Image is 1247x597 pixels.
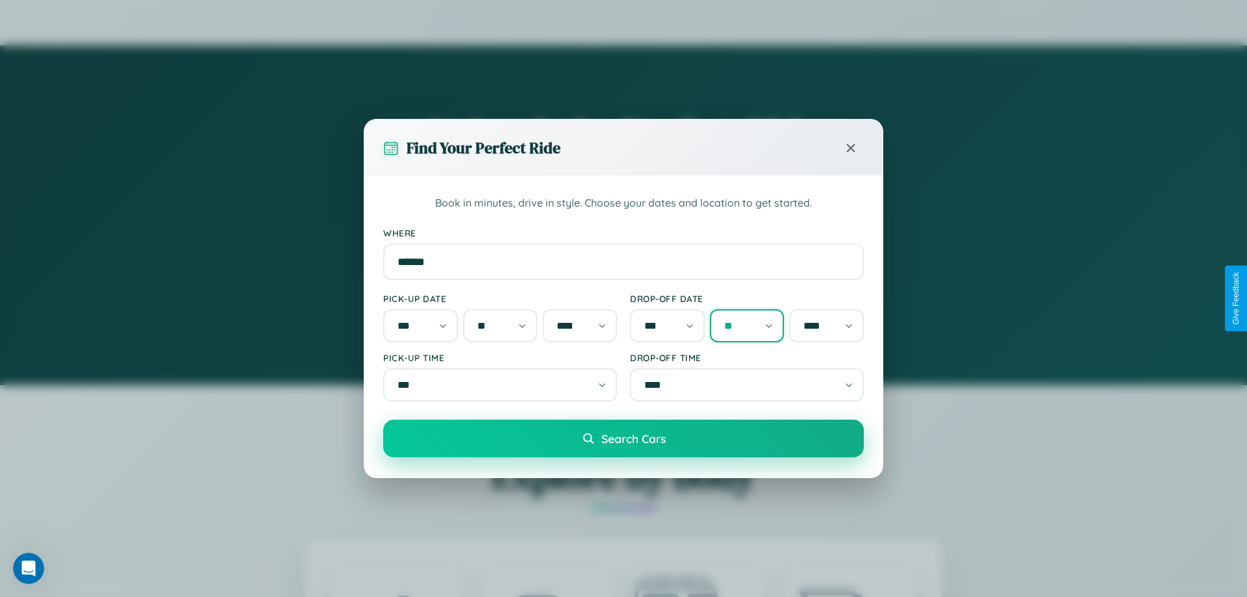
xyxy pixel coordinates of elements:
[601,431,666,446] span: Search Cars
[630,293,864,304] label: Drop-off Date
[383,227,864,238] label: Where
[383,195,864,212] p: Book in minutes, drive in style. Choose your dates and location to get started.
[383,352,617,363] label: Pick-up Time
[630,352,864,363] label: Drop-off Time
[383,293,617,304] label: Pick-up Date
[383,420,864,457] button: Search Cars
[407,137,561,159] h3: Find Your Perfect Ride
